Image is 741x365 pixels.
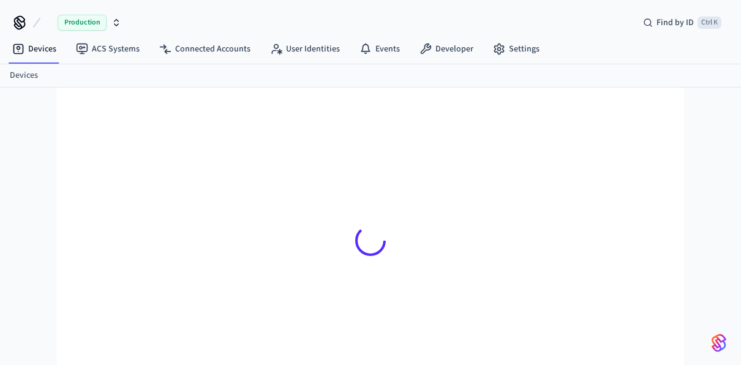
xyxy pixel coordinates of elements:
[633,12,731,34] div: Find by IDCtrl K
[260,38,350,60] a: User Identities
[483,38,549,60] a: Settings
[410,38,483,60] a: Developer
[2,38,66,60] a: Devices
[66,38,149,60] a: ACS Systems
[149,38,260,60] a: Connected Accounts
[10,69,38,82] a: Devices
[656,17,694,29] span: Find by ID
[712,333,726,353] img: SeamLogoGradient.69752ec5.svg
[350,38,410,60] a: Events
[698,17,721,29] span: Ctrl K
[58,15,107,31] span: Production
